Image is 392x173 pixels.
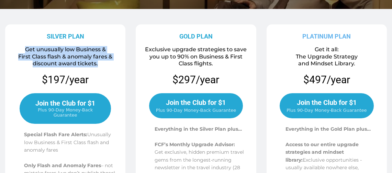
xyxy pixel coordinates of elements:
span: FCF’s Monthly Upgrade Advisor: [155,141,235,148]
span: and Mindset Library. [298,60,355,67]
span: Plus 90-Day Money-Back Guarantee [27,107,103,118]
span: Special Flash Fare Alerts: [24,131,87,138]
span: Join the Club for $1 [297,98,357,107]
span: Get it all: [315,46,339,53]
span: Get unusually low Business & [25,46,106,53]
strong: PLATINUM PLAN [302,33,351,40]
span: Only Flash and Anomaly Fares [24,162,101,169]
span: Unusually low Business & First Class flash and anomaly fares [24,131,111,153]
a: Join the Club for $1 Plus 90-Day Money-Back Guarantee [280,93,373,118]
span: Plus 90-Day Money-Back Guarantee [156,108,236,113]
span: First Class flash & anomaly fares & discount award tickets. [18,53,112,67]
span: The Upgrade Strategy [296,53,358,60]
a: Join the Club for $1 Plus 90-Day Money-Back Guarantee [20,93,111,124]
span: Plus 90-Day Money-Back Guarantee [287,108,367,113]
span: Everything in the Silver Plan plus… [155,126,242,132]
a: Join the Club for $1 Plus 90-Day Money-Back Guarantee [149,93,243,118]
span: Everything in the Gold Plan plus… [285,126,371,132]
p: $497/year [303,73,350,86]
span: Exclusive upgrade strategies to save you up to 90% on Business & First Class flights. [145,46,247,67]
span: Access to our entire upgrade strategies and mindset library: [285,141,359,163]
p: $197/year [8,73,123,86]
span: Join the Club for $1 [166,98,226,107]
strong: GOLD PLAN [179,33,213,40]
span: Join the Club for $1 [35,99,95,107]
p: $297/year [172,73,219,86]
strong: SILVER PLAN [47,33,84,40]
